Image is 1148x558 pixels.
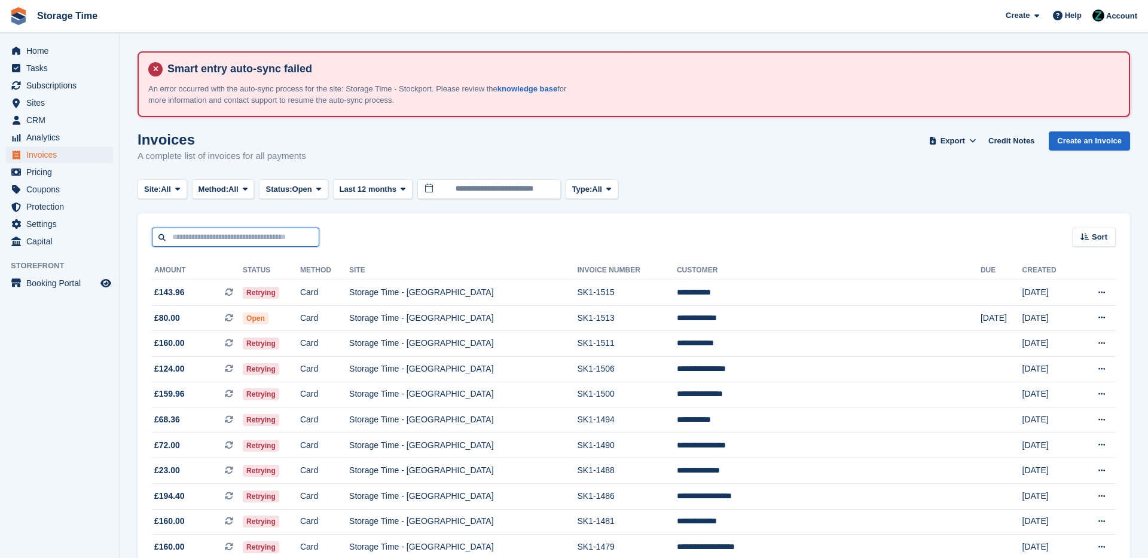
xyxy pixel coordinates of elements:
[941,135,965,147] span: Export
[572,183,593,195] span: Type:
[349,280,577,306] td: Storage Time - [GEOGRAPHIC_DATA]
[144,183,161,195] span: Site:
[1065,10,1082,22] span: Help
[577,458,676,484] td: SK1-1488
[1022,407,1076,433] td: [DATE]
[154,541,185,553] span: £160.00
[6,60,113,76] a: menu
[26,42,98,59] span: Home
[300,458,349,484] td: Card
[577,305,676,331] td: SK1-1513
[26,181,98,198] span: Coupons
[243,414,279,426] span: Retrying
[1022,483,1076,509] td: [DATE]
[26,129,98,146] span: Analytics
[1022,509,1076,535] td: [DATE]
[10,7,28,25] img: stora-icon-8386f47178a22dfd0bd8f6a31ec36ba5ce8667c1dd55bd0f319d3a0aa187defe.svg
[259,179,328,199] button: Status: Open
[1022,305,1076,331] td: [DATE]
[26,233,98,250] span: Capital
[1092,231,1107,243] span: Sort
[26,216,98,232] span: Settings
[926,131,979,151] button: Export
[154,439,180,452] span: £72.00
[26,146,98,163] span: Invoices
[6,233,113,250] a: menu
[349,382,577,407] td: Storage Time - [GEOGRAPHIC_DATA]
[349,433,577,458] td: Storage Time - [GEOGRAPHIC_DATA]
[1022,280,1076,306] td: [DATE]
[1106,10,1137,22] span: Account
[154,413,180,426] span: £68.36
[300,382,349,407] td: Card
[6,146,113,163] a: menu
[6,42,113,59] a: menu
[154,363,185,375] span: £124.00
[349,331,577,357] td: Storage Time - [GEOGRAPHIC_DATA]
[26,60,98,76] span: Tasks
[300,305,349,331] td: Card
[243,338,279,349] span: Retrying
[300,261,349,280] th: Method
[981,305,1022,331] td: [DATE]
[26,112,98,128] span: CRM
[138,179,187,199] button: Site: All
[300,509,349,535] td: Card
[577,356,676,382] td: SK1-1506
[138,149,306,163] p: A complete list of invoices for all payments
[300,280,349,306] td: Card
[300,433,349,458] td: Card
[243,490,279,502] span: Retrying
[577,483,676,509] td: SK1-1486
[577,509,676,535] td: SK1-1481
[32,6,102,26] a: Storage Time
[349,509,577,535] td: Storage Time - [GEOGRAPHIC_DATA]
[577,280,676,306] td: SK1-1515
[152,261,243,280] th: Amount
[300,407,349,433] td: Card
[984,131,1039,151] a: Credit Notes
[192,179,255,199] button: Method: All
[1092,10,1104,22] img: Zain Sarwar
[6,94,113,111] a: menu
[6,198,113,215] a: menu
[6,164,113,180] a: menu
[300,331,349,357] td: Card
[26,164,98,180] span: Pricing
[138,131,306,148] h1: Invoices
[577,261,676,280] th: Invoice Number
[6,112,113,128] a: menu
[333,179,413,199] button: Last 12 months
[1022,433,1076,458] td: [DATE]
[11,260,119,272] span: Storefront
[154,286,185,299] span: £143.96
[592,183,602,195] span: All
[154,388,185,400] span: £159.96
[6,216,113,232] a: menu
[349,458,577,484] td: Storage Time - [GEOGRAPHIC_DATA]
[99,276,113,290] a: Preview store
[243,363,279,375] span: Retrying
[1049,131,1130,151] a: Create an Invoice
[26,94,98,111] span: Sites
[243,516,279,528] span: Retrying
[243,287,279,299] span: Retrying
[243,440,279,452] span: Retrying
[154,464,180,477] span: £23.00
[981,261,1022,280] th: Due
[26,275,98,292] span: Booking Portal
[349,407,577,433] td: Storage Time - [GEOGRAPHIC_DATA]
[566,179,618,199] button: Type: All
[243,388,279,400] span: Retrying
[148,83,567,106] p: An error occurred with the auto-sync process for the site: Storage Time - Stockport. Please revie...
[497,84,557,93] a: knowledge base
[163,62,1119,76] h4: Smart entry auto-sync failed
[577,433,676,458] td: SK1-1490
[243,312,268,324] span: Open
[1022,382,1076,407] td: [DATE]
[161,183,171,195] span: All
[1022,458,1076,484] td: [DATE]
[349,356,577,382] td: Storage Time - [GEOGRAPHIC_DATA]
[154,515,185,528] span: £160.00
[154,312,180,324] span: £80.00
